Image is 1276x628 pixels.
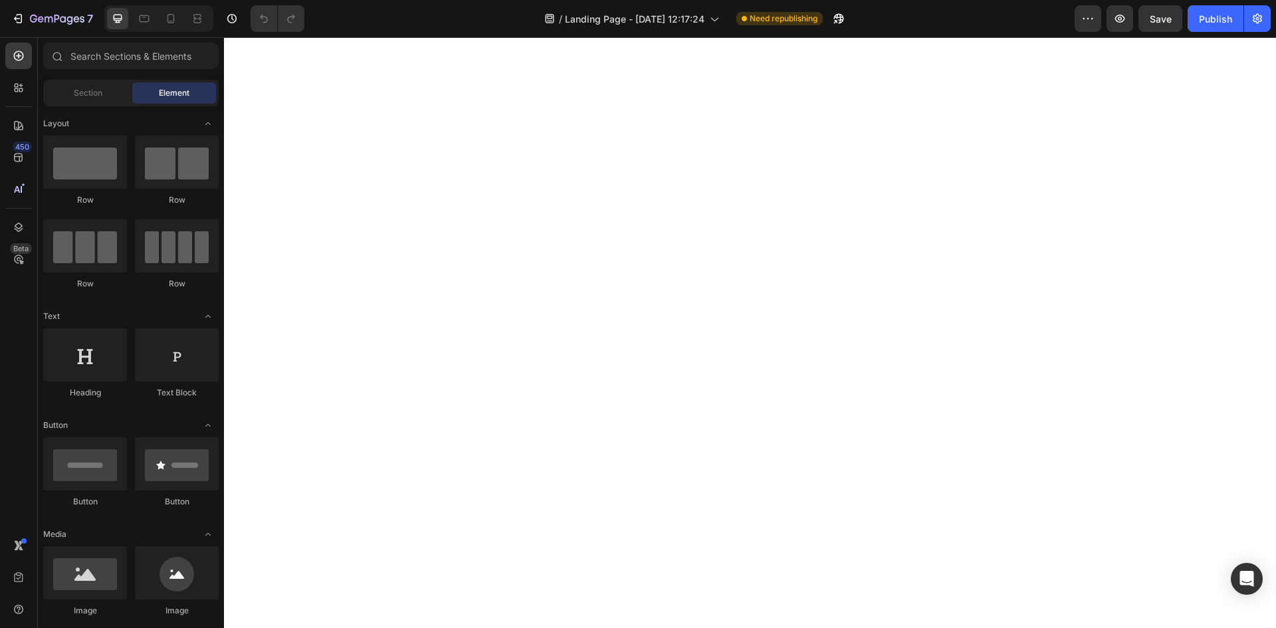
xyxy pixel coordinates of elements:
[135,387,219,399] div: Text Block
[197,306,219,327] span: Toggle open
[43,194,127,206] div: Row
[43,605,127,617] div: Image
[224,37,1276,628] iframe: Design area
[43,278,127,290] div: Row
[135,194,219,206] div: Row
[87,11,93,27] p: 7
[5,5,99,32] button: 7
[197,415,219,436] span: Toggle open
[1188,5,1243,32] button: Publish
[43,496,127,508] div: Button
[135,496,219,508] div: Button
[251,5,304,32] div: Undo/Redo
[565,12,704,26] span: Landing Page - [DATE] 12:17:24
[135,605,219,617] div: Image
[197,524,219,545] span: Toggle open
[750,13,817,25] span: Need republishing
[43,419,68,431] span: Button
[43,118,69,130] span: Layout
[43,387,127,399] div: Heading
[43,43,219,69] input: Search Sections & Elements
[1231,563,1263,595] div: Open Intercom Messenger
[1199,12,1232,26] div: Publish
[10,243,32,254] div: Beta
[43,310,60,322] span: Text
[13,142,32,152] div: 450
[1138,5,1182,32] button: Save
[197,113,219,134] span: Toggle open
[1150,13,1172,25] span: Save
[559,12,562,26] span: /
[43,528,66,540] span: Media
[74,87,102,99] span: Section
[159,87,189,99] span: Element
[135,278,219,290] div: Row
